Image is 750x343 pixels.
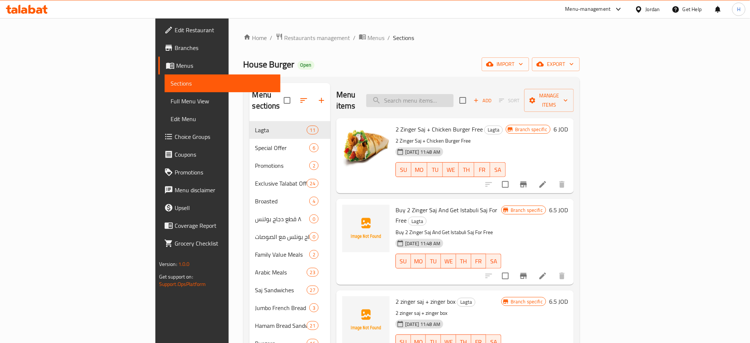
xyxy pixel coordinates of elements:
span: Manage items [530,91,568,110]
span: TU [429,256,438,267]
div: items [309,250,319,259]
span: FR [477,164,487,175]
span: Promotions [255,161,309,170]
nav: breadcrumb [243,33,580,43]
button: export [532,57,580,71]
div: Broasted4 [249,192,330,210]
span: Lagta [485,126,502,134]
div: Family Value Meals2 [249,246,330,263]
span: Edit Menu [171,114,275,123]
span: House Burger [243,56,295,73]
span: Grocery Checklist [175,239,275,248]
span: MO [414,256,423,267]
img: Buy 2 Zinger Saj And Get Istabuli Saj For Free [342,205,390,252]
span: 2 zinger saj + zinger box [396,296,455,307]
a: Coupons [158,146,281,163]
span: TH [459,256,468,267]
div: Promotions2 [249,157,330,174]
span: Broasted [255,197,309,206]
a: Upsell [158,199,281,217]
div: items [309,303,319,312]
div: ٨ قطع دجاج بولنس0 [249,210,330,228]
span: Branches [175,43,275,52]
span: Lagta [408,217,426,226]
span: Branch specific [508,207,546,214]
span: 0 [310,216,318,223]
li: / [353,33,356,42]
span: Promotions [175,168,275,177]
div: Jumbo French Bread3 [249,299,330,317]
button: TH [456,254,471,269]
a: Promotions [158,163,281,181]
div: items [307,268,319,277]
a: Menus [158,57,281,74]
button: delete [553,267,571,285]
span: 27 [307,287,318,294]
span: Special Offer [255,143,309,152]
button: Add [471,95,494,106]
span: Hamam Bread Sandwiches [255,321,307,330]
div: items [307,126,319,134]
span: [DATE] 11:48 AM [402,321,443,328]
div: Lagta [255,126,307,134]
span: Version: [159,259,177,269]
a: Grocery Checklist [158,234,281,252]
button: import [482,57,529,71]
div: Jordan [646,5,660,13]
a: Sections [165,74,281,92]
span: 2 Zinger Saj + Chicken Burger Free [396,124,483,135]
div: Menu-management [565,5,611,14]
span: SA [489,256,498,267]
span: SU [399,256,408,267]
button: TU [426,254,441,269]
span: Choice Groups [175,132,275,141]
button: MO [411,254,426,269]
div: Hamam Bread Sandwiches21 [249,317,330,334]
button: SA [490,162,506,177]
span: 4 [310,198,318,205]
span: ٨ قطع دجاج بونلس مع الصوصات [255,232,309,241]
div: Exclusive Talabat Offers24 [249,174,330,192]
div: Lagta [408,217,427,226]
span: Menus [176,61,275,70]
a: Coverage Report [158,217,281,234]
span: TU [430,164,440,175]
button: WE [443,162,458,177]
span: WE [444,256,453,267]
span: Menus [368,33,385,42]
a: Edit menu item [538,272,547,280]
button: SA [486,254,501,269]
button: Manage items [524,89,574,112]
button: TU [427,162,443,177]
span: H [737,5,740,13]
div: ٨ قطع دجاج بونلس مع الصوصات0 [249,228,330,246]
span: Open [297,62,315,68]
span: Jumbo French Bread [255,303,309,312]
a: Choice Groups [158,128,281,146]
span: WE [446,164,455,175]
div: items [309,232,319,241]
span: MO [414,164,424,175]
span: ٨ قطع دجاج بولنس [255,214,309,223]
div: Arabic Meals [255,268,307,277]
span: Menu disclaimer [175,186,275,194]
div: items [307,286,319,294]
button: WE [441,254,456,269]
span: 0 [310,233,318,240]
div: Family Value Meals [255,250,309,259]
span: Coupons [175,150,275,159]
button: SU [396,162,411,177]
span: 24 [307,180,318,187]
span: 23 [307,269,318,276]
span: import [488,60,523,69]
img: 2 Zinger Saj + Chicken Burger Free [342,124,390,171]
div: items [307,179,319,188]
li: / [388,33,390,42]
div: items [309,161,319,170]
button: Branch-specific-item [515,176,532,193]
span: export [538,60,574,69]
p: 2 zinger saj + zinger box [396,309,501,318]
button: Add section [313,91,330,109]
